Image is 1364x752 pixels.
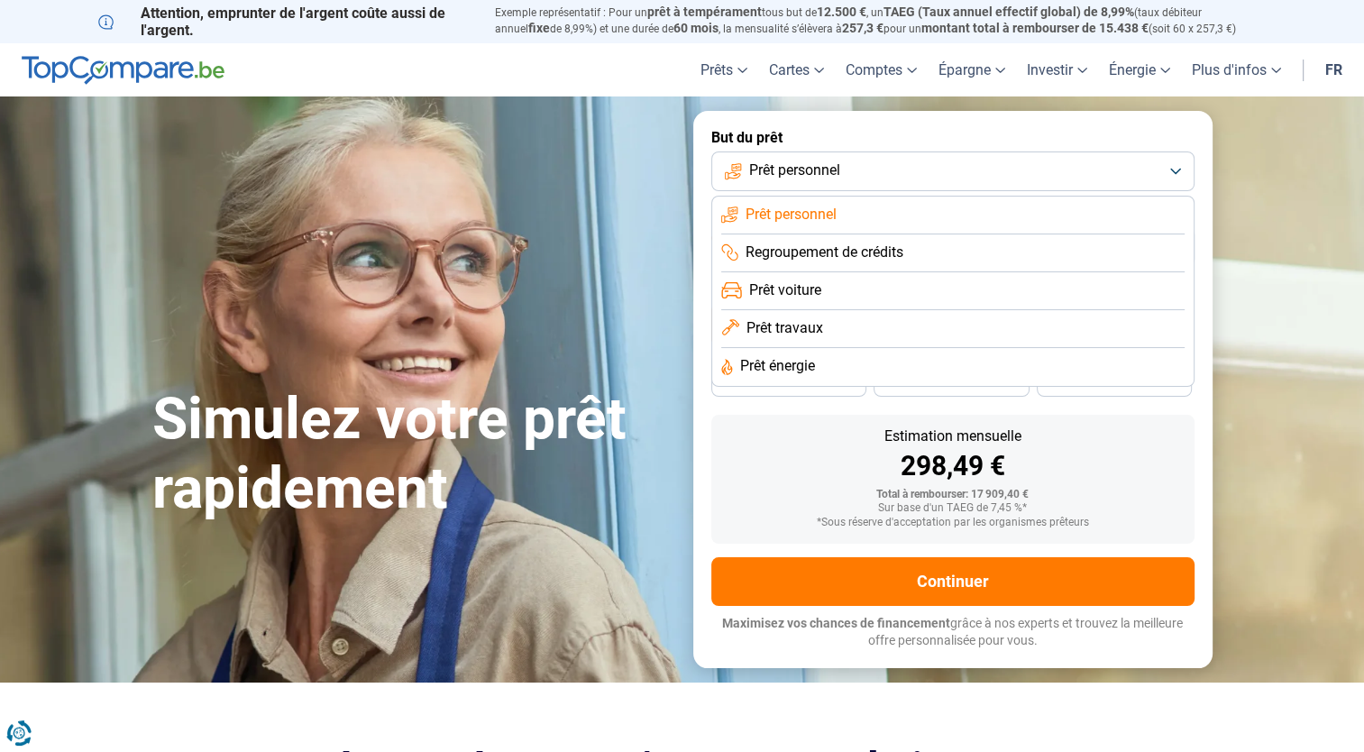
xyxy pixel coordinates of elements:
div: 298,49 € [726,453,1180,480]
img: TopCompare [22,56,224,85]
a: Épargne [928,43,1016,96]
div: Estimation mensuelle [726,429,1180,444]
h1: Simulez votre prêt rapidement [152,385,672,524]
a: Énergie [1098,43,1181,96]
span: montant total à rembourser de 15.438 € [921,21,1149,35]
span: Maximisez vos chances de financement [722,616,950,630]
span: 30 mois [931,378,971,389]
span: 12.500 € [817,5,866,19]
a: Cartes [758,43,835,96]
p: Attention, emprunter de l'argent coûte aussi de l'argent. [98,5,473,39]
a: Comptes [835,43,928,96]
div: *Sous réserve d'acceptation par les organismes prêteurs [726,517,1180,529]
span: 257,3 € [842,21,883,35]
span: 60 mois [673,21,719,35]
a: Investir [1016,43,1098,96]
span: prêt à tempérament [647,5,762,19]
span: Prêt personnel [749,160,840,180]
div: Total à rembourser: 17 909,40 € [726,489,1180,501]
a: Prêts [690,43,758,96]
p: Exemple représentatif : Pour un tous but de , un (taux débiteur annuel de 8,99%) et une durée de ... [495,5,1267,37]
span: Prêt voiture [749,280,821,300]
button: Continuer [711,557,1195,606]
span: Prêt personnel [746,205,837,225]
span: TAEG (Taux annuel effectif global) de 8,99% [883,5,1134,19]
label: But du prêt [711,129,1195,146]
p: grâce à nos experts et trouvez la meilleure offre personnalisée pour vous. [711,615,1195,650]
span: Regroupement de crédits [746,243,903,262]
span: 36 mois [769,378,809,389]
span: Prêt travaux [746,318,823,338]
span: fixe [528,21,550,35]
button: Prêt personnel [711,151,1195,191]
span: 24 mois [1094,378,1134,389]
a: fr [1314,43,1353,96]
span: Prêt énergie [740,356,815,376]
a: Plus d'infos [1181,43,1292,96]
div: Sur base d'un TAEG de 7,45 %* [726,502,1180,515]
